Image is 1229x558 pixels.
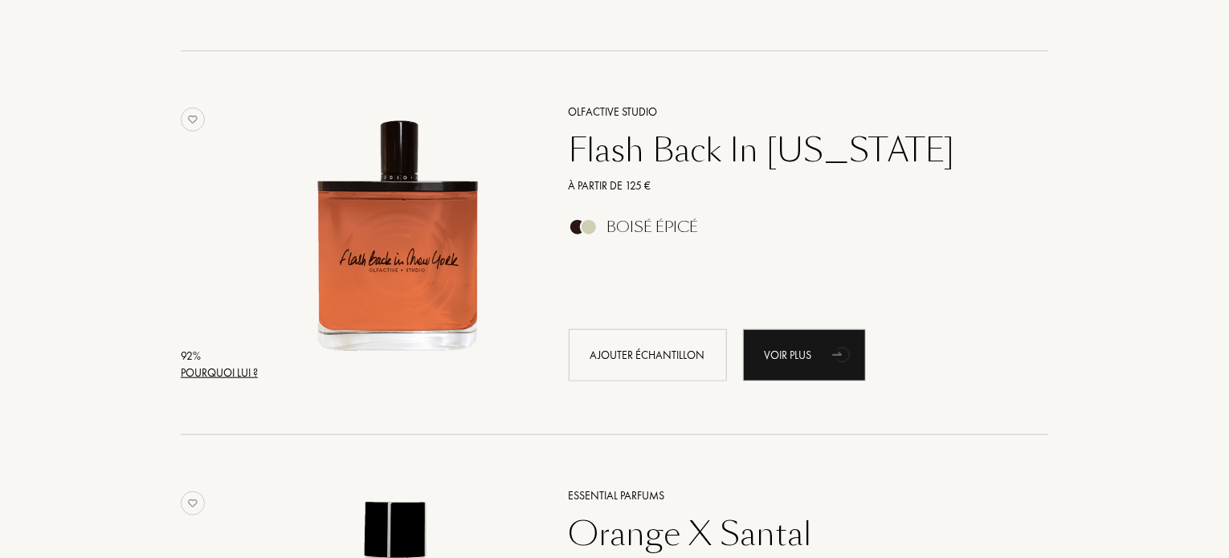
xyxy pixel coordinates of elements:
div: animation [827,338,859,370]
img: no_like_p.png [181,491,205,515]
img: Flash Back In New York Olfactive Studio [263,101,531,369]
a: Flash Back In New York Olfactive Studio [263,83,545,399]
a: Olfactive Studio [557,104,1025,120]
img: no_like_p.png [181,108,205,132]
a: À partir de 125 € [557,177,1025,194]
a: Boisé Épicé [557,223,1025,240]
div: Boisé Épicé [607,218,699,236]
a: Flash Back In [US_STATE] [557,131,1025,169]
a: Essential Parfums [557,487,1025,504]
div: Pourquoi lui ? [181,365,258,381]
div: Voir plus [743,329,866,381]
div: 92 % [181,348,258,365]
a: Orange X Santal [557,515,1025,553]
div: Ajouter échantillon [569,329,727,381]
a: Voir plusanimation [743,329,866,381]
